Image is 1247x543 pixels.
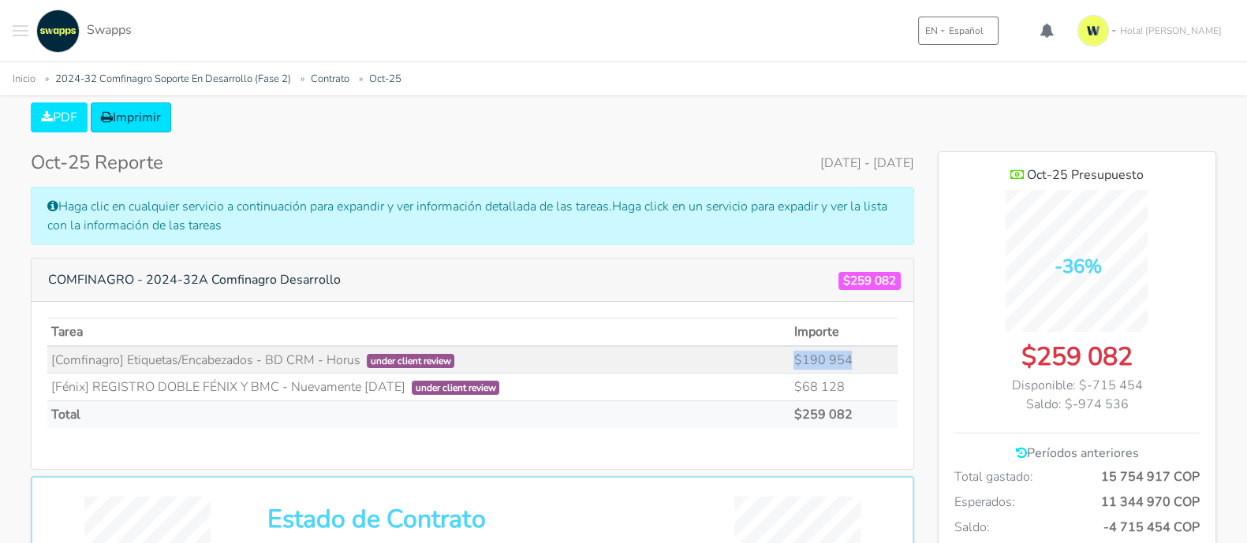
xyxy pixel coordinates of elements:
[55,72,291,86] a: 2024-32 Comfinagro Soporte En Desarrollo (Fase 2)
[1101,493,1200,511] span: 11 344 970 COP
[1103,518,1200,537] span: -4 715 454 COP
[790,318,898,346] th: Importe
[47,400,790,427] td: Total
[954,518,990,537] span: Saldo:
[31,151,163,174] h4: Oct-25 Reporte
[13,72,35,86] a: Inicio
[820,154,914,173] span: [DATE] - [DATE]
[267,504,677,534] h2: Estado de Contrato
[954,395,1200,414] div: Saldo: $-974 536
[790,374,898,401] td: $68 128
[949,24,984,38] span: Español
[91,102,171,132] a: Imprimir
[47,318,790,346] th: Tarea
[790,400,898,427] td: $259 082
[1027,166,1144,184] span: Oct-25 Presupuesto
[838,272,901,290] span: $259 082
[954,446,1200,461] h6: Períodos anteriores
[1071,9,1234,53] a: Hola! [PERSON_NAME]
[13,9,28,53] button: Toggle navigation menu
[47,346,790,374] td: [Comfinagro] Etiquetas/Encabezados - BD CRM - Horus
[31,102,88,132] a: PDF
[87,21,132,39] span: Swapps
[36,9,80,53] img: swapps-linkedin-v2.jpg
[1101,467,1200,486] span: 15 754 917 COP
[311,72,349,86] a: Contrato
[954,493,1015,511] span: Esperados:
[790,346,898,374] td: $190 954
[32,9,132,53] a: Swapps
[369,72,401,86] a: Oct-25
[47,374,790,401] td: [Fénix] REGISTRO DOBLE FÉNIX Y BMC - Nuevamente [DATE]
[38,265,351,295] button: COMFINAGRO - 2024-32A Comfinagro Desarrollo
[31,187,914,245] div: Haga clic en cualquier servicio a continuación para expandir y ver información detallada de las t...
[367,354,455,368] span: under client review
[1077,15,1109,46] img: isotipo-3-3e143c57.png
[954,338,1200,376] div: $259 082
[1120,24,1222,38] span: Hola! [PERSON_NAME]
[918,17,999,45] button: ENEspañol
[954,467,1033,486] span: Total gastado:
[954,376,1200,395] div: Disponible: $-715 454
[412,381,500,395] span: under client review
